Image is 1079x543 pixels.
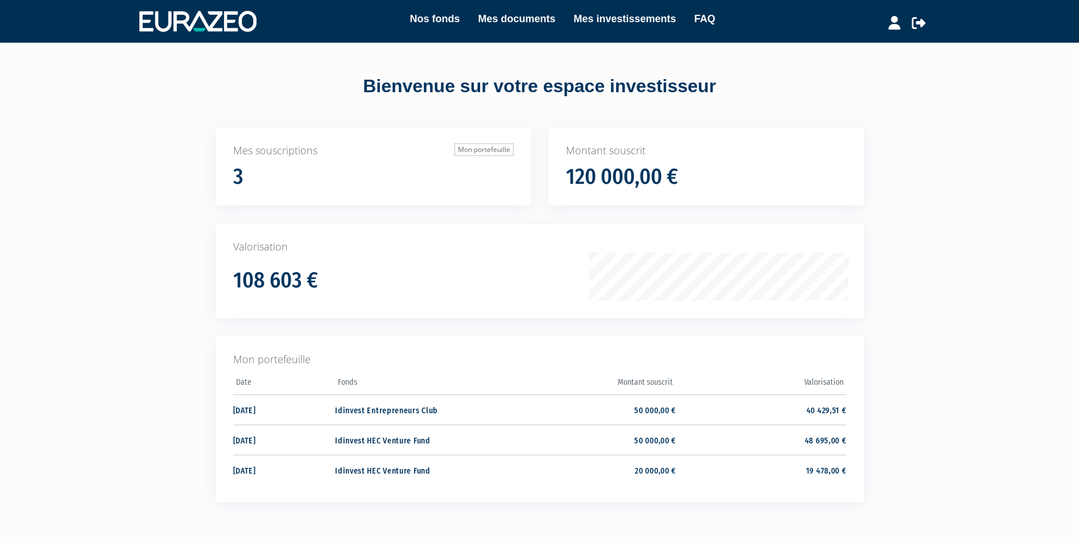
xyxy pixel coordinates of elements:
[506,374,676,395] th: Montant souscrit
[335,374,505,395] th: Fonds
[233,143,514,158] p: Mes souscriptions
[190,73,890,100] div: Bienvenue sur votre espace investisseur
[566,143,846,158] p: Montant souscrit
[335,394,505,425] td: Idinvest Entrepreneurs Club
[694,11,716,27] a: FAQ
[566,165,678,189] h1: 120 000,00 €
[676,394,846,425] td: 40 429,51 €
[573,11,676,27] a: Mes investissements
[506,394,676,425] td: 50 000,00 €
[676,374,846,395] th: Valorisation
[233,374,336,395] th: Date
[139,11,257,31] img: 1732889491-logotype_eurazeo_blanc_rvb.png
[233,455,336,485] td: [DATE]
[233,394,336,425] td: [DATE]
[506,425,676,455] td: 50 000,00 €
[676,455,846,485] td: 19 478,00 €
[335,455,505,485] td: Idinvest HEC Venture Fund
[676,425,846,455] td: 48 695,00 €
[410,11,460,27] a: Nos fonds
[335,425,505,455] td: Idinvest HEC Venture Fund
[454,143,514,156] a: Mon portefeuille
[478,11,555,27] a: Mes documents
[233,425,336,455] td: [DATE]
[233,269,318,293] h1: 108 603 €
[233,352,846,367] p: Mon portefeuille
[233,240,846,254] p: Valorisation
[233,165,243,189] h1: 3
[506,455,676,485] td: 20 000,00 €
